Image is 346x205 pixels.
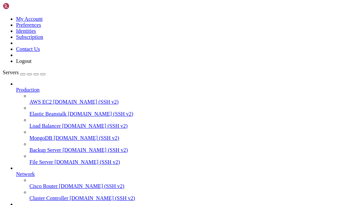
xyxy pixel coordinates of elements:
a: Identities [16,28,36,34]
span: Cluster Controller [29,195,68,201]
span: Elastic Beanstalk [29,111,67,117]
a: Subscription [16,34,43,40]
span: [DOMAIN_NAME] (SSH v2) [54,135,119,141]
li: File Server [DOMAIN_NAME] (SSH v2) [29,153,343,165]
span: [DOMAIN_NAME] (SSH v2) [63,147,128,153]
a: Cluster Controller [DOMAIN_NAME] (SSH v2) [29,195,343,201]
a: My Account [16,16,43,22]
span: MongoDB [29,135,52,141]
a: File Server [DOMAIN_NAME] (SSH v2) [29,159,343,165]
span: Production [16,87,39,93]
a: Contact Us [16,46,40,52]
span: [DOMAIN_NAME] (SSH v2) [62,123,128,129]
span: [DOMAIN_NAME] (SSH v2) [55,159,120,165]
span: [DOMAIN_NAME] (SSH v2) [53,99,119,105]
a: Logout [16,58,31,64]
a: AWS EC2 [DOMAIN_NAME] (SSH v2) [29,99,343,105]
li: Backup Server [DOMAIN_NAME] (SSH v2) [29,141,343,153]
img: Shellngn [3,3,41,9]
li: Network [16,165,343,201]
span: Network [16,171,35,177]
a: Elastic Beanstalk [DOMAIN_NAME] (SSH v2) [29,111,343,117]
a: Preferences [16,22,41,28]
a: Load Balancer [DOMAIN_NAME] (SSH v2) [29,123,343,129]
li: Cisco Router [DOMAIN_NAME] (SSH v2) [29,177,343,189]
li: Production [16,81,343,165]
a: Cisco Router [DOMAIN_NAME] (SSH v2) [29,183,343,189]
span: File Server [29,159,53,165]
li: Load Balancer [DOMAIN_NAME] (SSH v2) [29,117,343,129]
li: Cluster Controller [DOMAIN_NAME] (SSH v2) [29,189,343,201]
a: Backup Server [DOMAIN_NAME] (SSH v2) [29,147,343,153]
span: [DOMAIN_NAME] (SSH v2) [59,183,124,189]
a: MongoDB [DOMAIN_NAME] (SSH v2) [29,135,343,141]
span: [DOMAIN_NAME] (SSH v2) [68,111,134,117]
li: AWS EC2 [DOMAIN_NAME] (SSH v2) [29,93,343,105]
span: Load Balancer [29,123,61,129]
span: Backup Server [29,147,61,153]
span: [DOMAIN_NAME] (SSH v2) [70,195,135,201]
li: MongoDB [DOMAIN_NAME] (SSH v2) [29,129,343,141]
span: AWS EC2 [29,99,52,105]
a: Servers [3,70,46,75]
a: Network [16,171,343,177]
a: Production [16,87,343,93]
span: Servers [3,70,19,75]
li: Elastic Beanstalk [DOMAIN_NAME] (SSH v2) [29,105,343,117]
span: Cisco Router [29,183,58,189]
